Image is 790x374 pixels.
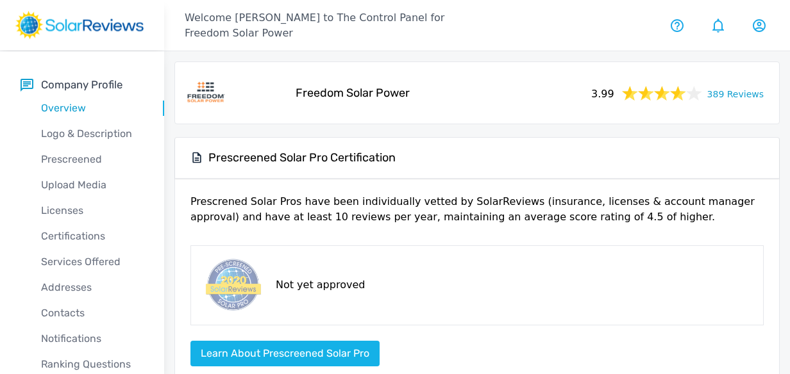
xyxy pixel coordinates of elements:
a: Addresses [21,275,164,300]
p: Licenses [21,203,164,218]
button: Learn about Prescreened Solar Pro [190,341,380,366]
a: Prescreened [21,147,164,172]
a: Licenses [21,198,164,224]
a: Certifications [21,224,164,249]
img: prescreened-badge.png [201,256,263,314]
a: Logo & Description [21,121,164,147]
p: Contacts [21,305,164,321]
p: Addresses [21,280,164,295]
p: Ranking Questions [21,357,164,372]
a: 389 Reviews [707,85,764,101]
p: Services Offered [21,254,164,270]
span: 3.99 [591,84,614,102]
p: Company Profile [41,77,122,93]
a: Overview [21,95,164,121]
p: Upload Media [21,177,164,193]
h5: Prescreened Solar Pro Certification [208,150,396,165]
h5: Freedom Solar Power [296,86,410,101]
a: Contacts [21,300,164,326]
a: Upload Media [21,172,164,198]
a: Learn about Prescreened Solar Pro [190,347,380,359]
p: Logo & Description [21,126,164,142]
p: Prescrened Solar Pros have been individually vetted by SolarReviews (insurance, licenses & accoun... [190,194,764,235]
p: Certifications [21,229,164,244]
a: Notifications [21,326,164,352]
p: Overview [21,101,164,116]
a: Services Offered [21,249,164,275]
p: Not yet approved [276,277,365,293]
p: Prescreened [21,152,164,167]
p: Notifications [21,331,164,346]
p: Welcome [PERSON_NAME] to The Control Panel for Freedom Solar Power [185,10,477,41]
